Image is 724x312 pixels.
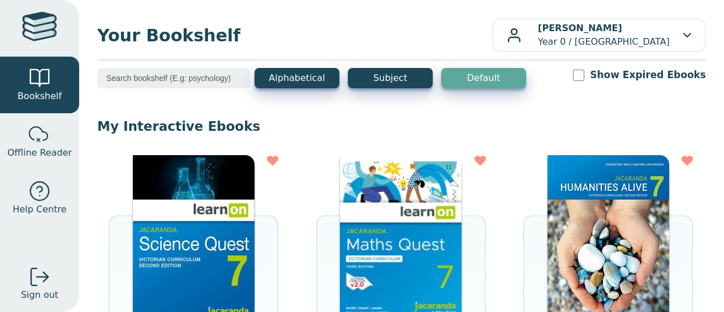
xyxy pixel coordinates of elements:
b: [PERSON_NAME] [538,23,622,33]
span: Offline Reader [7,146,72,160]
input: Search bookshelf (E.g: psychology) [97,68,250,88]
span: Sign out [21,288,58,302]
button: [PERSON_NAME]Year 0 / [GEOGRAPHIC_DATA] [492,18,706,52]
span: Help Centre [12,203,66,216]
p: My Interactive Ebooks [97,118,706,135]
label: Show Expired Ebooks [590,68,706,82]
button: Subject [348,68,433,88]
span: Bookshelf [18,89,62,103]
p: Year 0 / [GEOGRAPHIC_DATA] [538,22,670,49]
span: Your Bookshelf [97,23,492,48]
button: Default [441,68,526,88]
button: Alphabetical [255,68,339,88]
